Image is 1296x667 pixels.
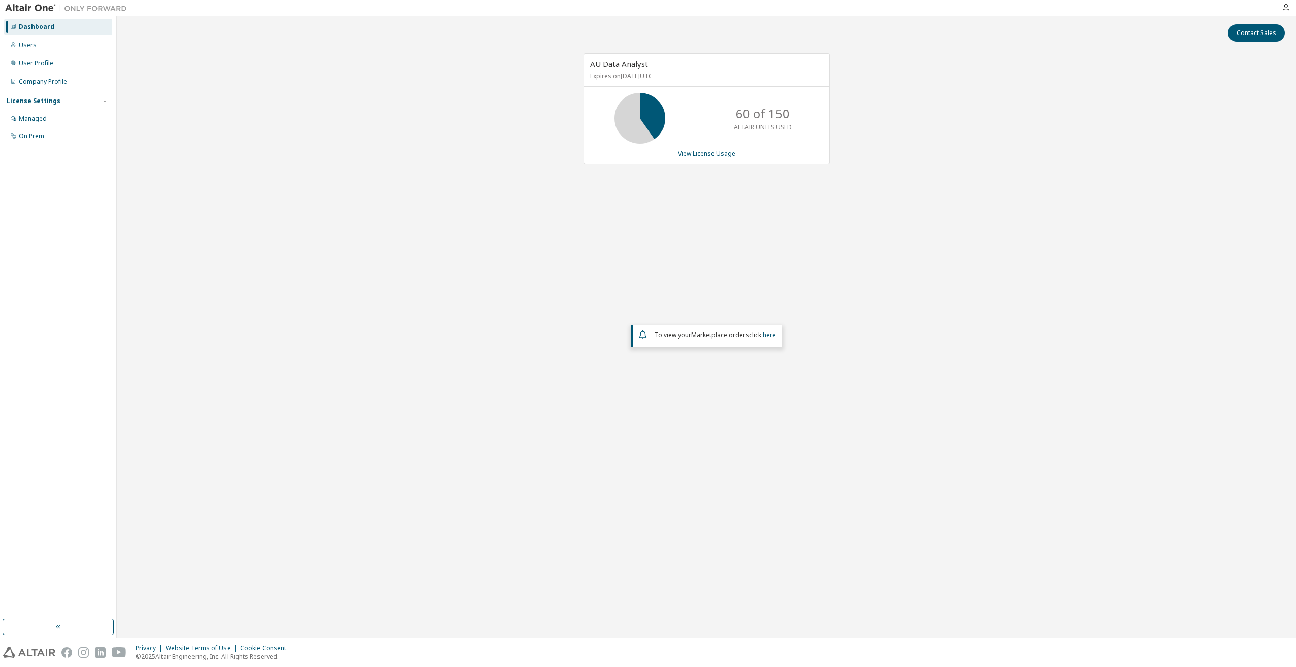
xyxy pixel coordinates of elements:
[112,647,126,658] img: youtube.svg
[736,105,790,122] p: 60 of 150
[240,644,293,652] div: Cookie Consent
[734,123,792,131] p: ALTAIR UNITS USED
[61,647,72,658] img: facebook.svg
[7,97,60,105] div: License Settings
[136,644,166,652] div: Privacy
[590,59,648,69] span: AU Data Analyst
[678,149,735,158] a: View License Usage
[1228,24,1285,42] button: Contact Sales
[78,647,89,658] img: instagram.svg
[5,3,132,13] img: Altair One
[691,330,749,339] em: Marketplace orders
[763,330,776,339] a: here
[590,72,821,80] p: Expires on [DATE] UTC
[19,59,53,68] div: User Profile
[3,647,55,658] img: altair_logo.svg
[655,330,776,339] span: To view your click
[19,23,54,31] div: Dashboard
[19,132,44,140] div: On Prem
[19,78,67,86] div: Company Profile
[166,644,240,652] div: Website Terms of Use
[19,41,37,49] div: Users
[19,115,47,123] div: Managed
[136,652,293,661] p: © 2025 Altair Engineering, Inc. All Rights Reserved.
[95,647,106,658] img: linkedin.svg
